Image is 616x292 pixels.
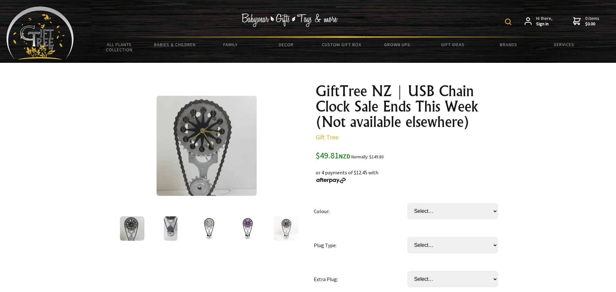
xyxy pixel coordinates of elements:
small: Normally: $149.80 [351,154,384,160]
a: Services [536,38,592,51]
td: Plug Type: [314,228,407,262]
a: 0 items$0.00 [573,16,599,27]
div: or 4 payments of $12.45 with [316,161,503,184]
a: Decor [258,38,314,51]
img: GiftTree NZ | USB Chain Clock Sale Ends This Week (Not available elsewhere) [120,216,144,241]
span: 0 items [585,15,599,27]
a: Brands [481,38,536,51]
img: GiftTree NZ | USB Chain Clock Sale Ends This Week (Not available elsewhere) [157,96,257,196]
a: Gift Tree [316,133,338,141]
span: NZD [339,153,350,160]
a: Custom Gift Box [314,38,369,51]
td: Colour: [314,194,407,228]
img: Babywear - Gifts - Toys & more [241,13,338,27]
span: $49.81 [316,150,350,161]
h1: GiftTree NZ | USB Chain Clock Sale Ends This Week (Not available elsewhere) [316,83,503,129]
a: Grown Ups [370,38,425,51]
img: GiftTree NZ | USB Chain Clock Sale Ends This Week (Not available elsewhere) [235,216,260,241]
a: Hi there,Sign in [525,16,552,27]
a: All Plants Collection [91,38,147,56]
img: GiftTree NZ | USB Chain Clock Sale Ends This Week (Not available elsewhere) [274,216,298,241]
strong: Sign in [536,21,552,27]
strong: $0.00 [585,21,599,27]
img: GiftTree NZ | USB Chain Clock Sale Ends This Week (Not available elsewhere) [197,216,221,241]
span: Hi there, [536,16,552,27]
a: Gift Ideas [425,38,481,51]
a: Family [203,38,258,51]
a: Babies & Children [147,38,202,51]
img: Afterpay [316,178,346,183]
img: Babyware - Gifts - Toys and more... [6,6,74,60]
img: GiftTree NZ | USB Chain Clock Sale Ends This Week (Not available elsewhere) [164,216,178,241]
img: product search [505,19,511,25]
